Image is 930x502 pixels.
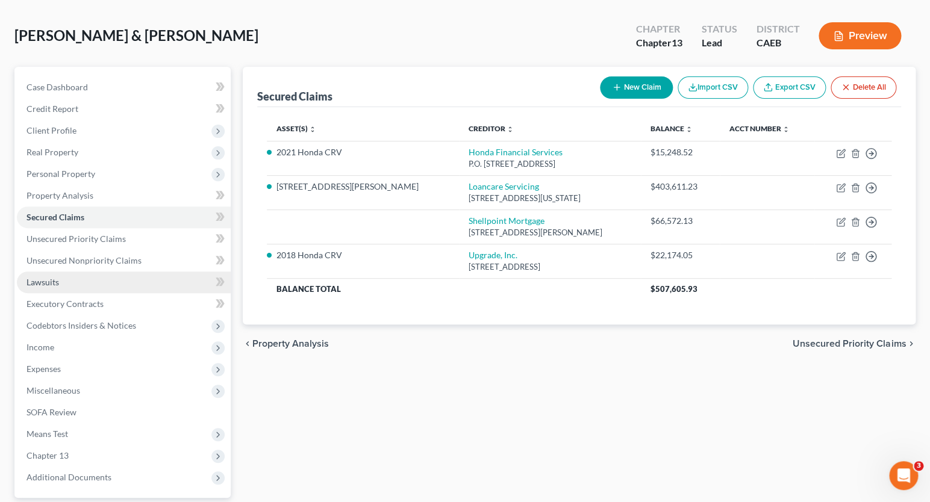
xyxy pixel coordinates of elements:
[469,261,631,273] div: [STREET_ADDRESS]
[27,125,76,135] span: Client Profile
[17,76,231,98] a: Case Dashboard
[17,206,231,228] a: Secured Claims
[469,158,631,170] div: P.O. [STREET_ADDRESS]
[27,299,104,309] span: Executory Contracts
[27,234,126,244] span: Unsecured Priority Claims
[469,124,514,133] a: Creditor unfold_more
[276,146,449,158] li: 2021 Honda CRV
[27,429,68,439] span: Means Test
[17,228,231,250] a: Unsecured Priority Claims
[469,193,631,204] div: [STREET_ADDRESS][US_STATE]
[701,36,737,50] div: Lead
[27,364,61,374] span: Expenses
[651,181,710,193] div: $403,611.23
[782,126,790,133] i: unfold_more
[651,215,710,227] div: $66,572.13
[27,320,136,330] span: Codebtors Insiders & Notices
[27,342,54,352] span: Income
[469,227,631,238] div: [STREET_ADDRESS][PERSON_NAME]
[793,339,906,349] span: Unsecured Priority Claims
[243,339,329,349] button: chevron_left Property Analysis
[914,461,923,471] span: 3
[243,339,252,349] i: chevron_left
[906,339,916,349] i: chevron_right
[27,407,76,417] span: SOFA Review
[507,126,514,133] i: unfold_more
[27,147,78,157] span: Real Property
[600,76,673,99] button: New Claim
[14,26,258,44] span: [PERSON_NAME] & [PERSON_NAME]
[651,124,693,133] a: Balance unfold_more
[729,124,790,133] a: Acct Number unfold_more
[27,450,69,460] span: Chapter 13
[252,339,329,349] span: Property Analysis
[635,22,682,36] div: Chapter
[27,472,111,482] span: Additional Documents
[819,22,901,49] button: Preview
[267,278,641,300] th: Balance Total
[17,271,231,293] a: Lawsuits
[651,249,710,261] div: $22,174.05
[651,146,710,158] div: $15,248.52
[17,250,231,271] a: Unsecured Nonpriority Claims
[27,104,78,114] span: Credit Report
[276,181,449,193] li: [STREET_ADDRESS][PERSON_NAME]
[27,169,95,179] span: Personal Property
[756,36,799,50] div: CAEB
[17,98,231,120] a: Credit Report
[17,401,231,423] a: SOFA Review
[27,190,93,200] span: Property Analysis
[309,126,316,133] i: unfold_more
[27,212,84,222] span: Secured Claims
[276,124,316,133] a: Asset(s) unfold_more
[469,147,563,157] a: Honda Financial Services
[889,461,918,490] iframe: Intercom live chat
[831,76,896,99] button: Delete All
[17,185,231,206] a: Property Analysis
[257,89,332,104] div: Secured Claims
[276,249,449,261] li: 2018 Honda CRV
[27,277,59,287] span: Lawsuits
[469,215,545,226] a: Shellpoint Mortgage
[671,37,682,48] span: 13
[27,385,80,395] span: Miscellaneous
[678,76,748,99] button: Import CSV
[635,36,682,50] div: Chapter
[27,82,88,92] span: Case Dashboard
[27,255,142,265] span: Unsecured Nonpriority Claims
[469,181,539,191] a: Loancare Servicing
[651,284,697,294] span: $507,605.93
[469,250,517,260] a: Upgrade, Inc.
[685,126,693,133] i: unfold_more
[793,339,916,349] button: Unsecured Priority Claims chevron_right
[701,22,737,36] div: Status
[756,22,799,36] div: District
[17,293,231,315] a: Executory Contracts
[753,76,826,99] a: Export CSV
